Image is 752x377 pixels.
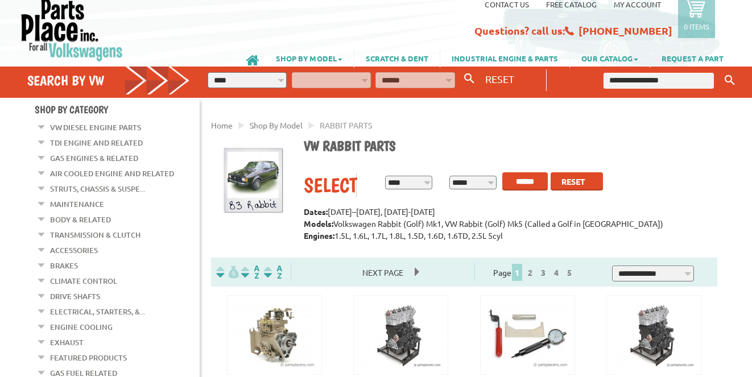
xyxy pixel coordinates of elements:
[216,266,239,279] img: filterpricelow.svg
[304,206,328,217] strong: Dates:
[50,197,104,212] a: Maintenance
[564,267,575,277] a: 5
[27,72,190,89] h4: Search by VW
[351,264,415,281] span: Next Page
[50,289,100,304] a: Drive Shafts
[50,335,84,350] a: Exhaust
[50,258,78,273] a: Brakes
[50,243,98,258] a: Accessories
[684,22,709,31] p: 0 items
[354,48,440,68] a: SCRATCH & DENT
[50,120,141,135] a: VW Diesel Engine Parts
[460,71,479,87] button: Search By VW...
[551,267,561,277] a: 4
[551,172,603,190] button: RESET
[50,135,143,150] a: TDI Engine and Related
[262,266,284,279] img: Sort by Sales Rank
[50,304,145,319] a: Electrical, Starters, &...
[481,71,519,87] button: RESET
[50,320,113,334] a: Engine Cooling
[304,230,334,241] strong: Engines:
[50,212,111,227] a: Body & Related
[304,218,333,229] strong: Models:
[304,206,709,242] p: [DATE]–[DATE], [DATE]-[DATE] Volkswagen Rabbit (Golf) Mk1, VW Rabbit (Golf) Mk5 (Called a Golf in...
[650,48,735,68] a: REQUEST A PART
[50,151,138,165] a: Gas Engines & Related
[211,120,233,130] a: Home
[35,103,200,115] h4: Shop By Category
[320,120,372,130] span: RABBIT PARTS
[561,176,585,187] span: RESET
[50,227,141,242] a: Transmission & Clutch
[570,48,650,68] a: OUR CATALOG
[721,71,738,90] button: Keyword Search
[512,264,522,281] span: 1
[525,267,535,277] a: 2
[485,73,514,85] span: RESET
[265,48,354,68] a: SHOP BY MODEL
[351,267,415,277] a: Next Page
[304,173,356,197] div: Select
[304,138,709,156] h1: VW Rabbit parts
[250,120,303,130] a: Shop By Model
[50,274,117,288] a: Climate Control
[440,48,569,68] a: INDUSTRIAL ENGINE & PARTS
[220,147,287,214] img: Rabbit
[50,350,127,365] a: Featured Products
[50,166,174,181] a: Air Cooled Engine and Related
[474,263,594,281] div: Page
[239,266,262,279] img: Sort by Headline
[50,181,145,196] a: Struts, Chassis & Suspe...
[538,267,548,277] a: 3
